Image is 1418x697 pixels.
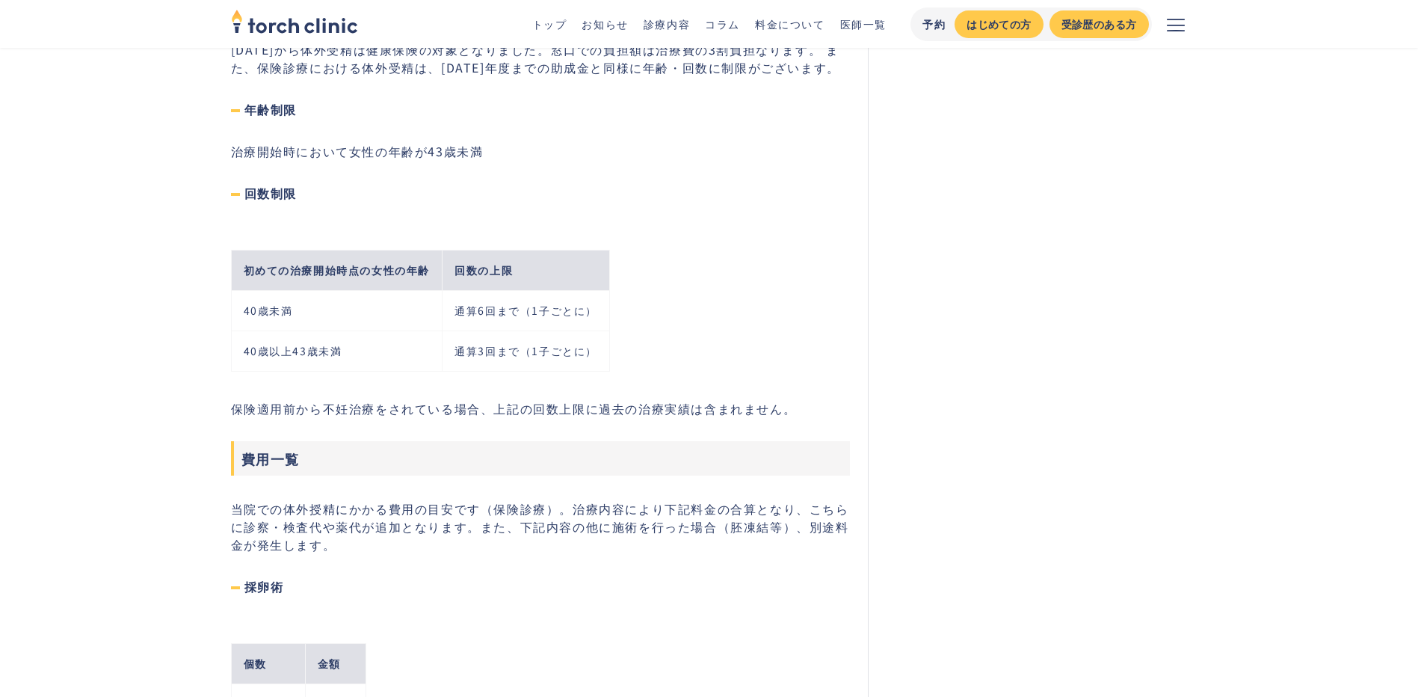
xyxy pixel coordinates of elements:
[231,142,851,160] p: 治療開始時において女性の年齢が43歳未満
[231,331,443,371] td: 40歳以上43歳未満
[231,290,443,331] td: 40歳未満
[305,643,366,684] th: 金額
[755,16,825,31] a: 料金について
[967,16,1031,32] div: はじめての方
[1061,16,1137,32] div: 受診歴のある方
[443,250,610,290] th: 回数の上限
[231,500,851,553] p: 当院での体外授精にかかる費用の目安です（保険診療）。治療内容により下記料金の合算となり、こちらに診察・検査代や薬代が追加となります。また、下記内容の他に施術を行った場合（胚凍結等）、別途料金が発...
[582,16,628,31] a: お知らせ
[840,16,887,31] a: 医師一覧
[231,577,851,595] h4: 採卵術
[231,643,305,684] th: 個数
[231,184,851,202] h4: 回数制限
[231,250,443,290] th: 初めての治療開始時点の女性の年齢
[231,10,358,37] a: home
[705,16,740,31] a: コラム
[231,399,851,417] p: 保険適用前から不妊治療をされている場合、上記の回数上限に過去の治療実績は含まれません。
[443,331,610,371] td: 通算3回まで（1子ごとに）
[1049,10,1149,38] a: 受診歴のある方
[231,4,358,37] img: torch clinic
[532,16,567,31] a: トップ
[644,16,690,31] a: 診療内容
[231,441,851,476] h3: 費用一覧
[443,290,610,331] td: 通算6回まで（1子ごとに）
[955,10,1043,38] a: はじめての方
[922,16,946,32] div: 予約
[231,100,851,118] h4: 年齢制限
[231,40,851,76] p: [DATE]から体外受精は健康保険の対象となりました。窓口での負担額は治療費の3割負担なります。 また、保険診療における体外受精は、[DATE]年度までの助成金と同様に年齢・回数に制限がございます。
